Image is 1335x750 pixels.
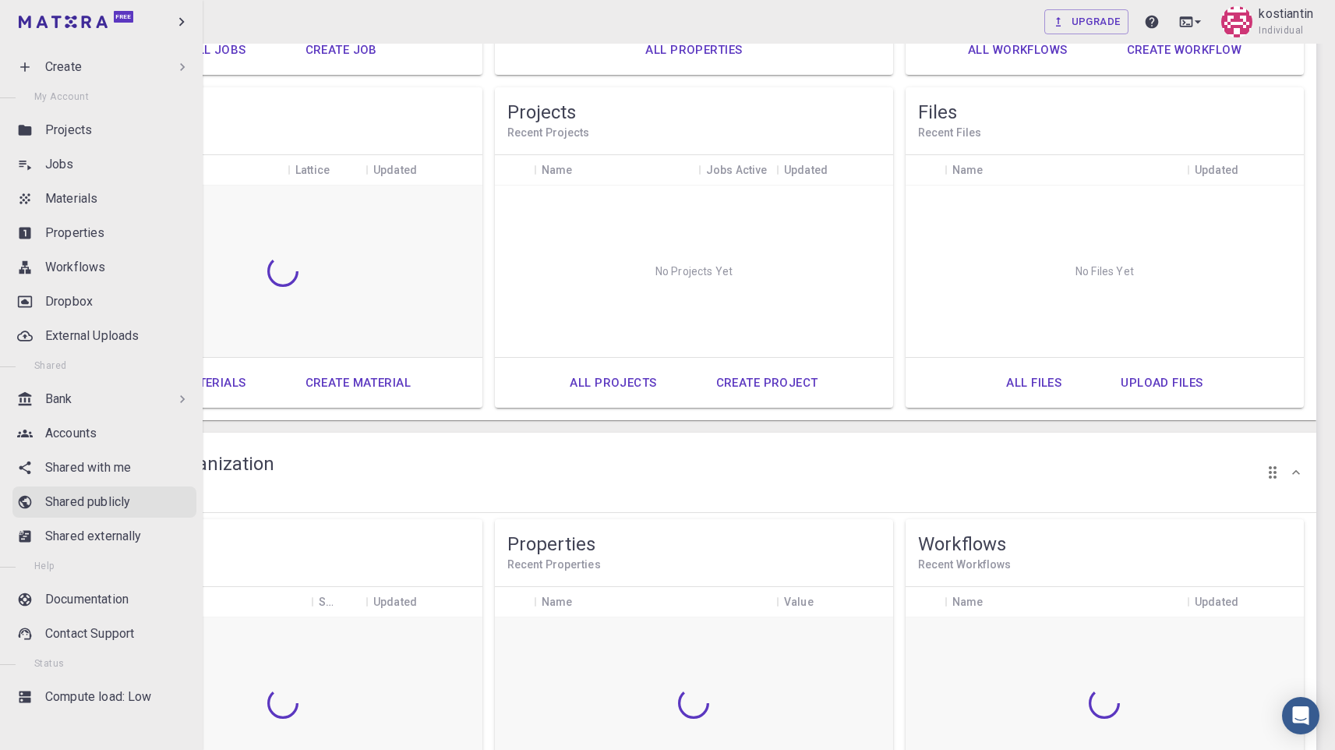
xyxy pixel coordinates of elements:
[45,424,97,443] p: Accounts
[45,258,105,277] p: Workflows
[288,364,428,402] a: Create material
[373,587,417,617] div: Updated
[34,360,66,371] span: Shared
[918,125,1291,142] h6: Recent Files
[1282,697,1319,734] div: Open Intercom Messenger
[573,157,598,182] button: Sort
[1044,9,1129,34] a: Upgrade
[19,16,108,28] img: logo
[945,155,1187,186] div: Name
[123,587,311,617] div: Name
[45,624,134,643] p: Contact Support
[373,155,417,186] div: Updated
[45,58,82,76] p: Create
[906,587,945,617] div: Icon
[288,31,394,69] a: Create job
[906,186,1304,357] div: No Files Yet
[34,91,89,102] span: My Account
[12,115,196,146] a: Projects
[1110,31,1259,69] a: Create workflow
[495,186,893,357] div: No Projects Yet
[534,587,776,617] div: Name
[45,292,93,311] p: Dropbox
[12,618,196,649] a: Contact Support
[45,688,152,706] p: Compute load: Low
[123,155,288,186] div: Name
[951,31,1085,69] a: All workflows
[45,390,72,409] p: Bank
[918,100,1291,125] h5: Files
[45,121,92,140] p: Projects
[814,589,839,614] button: Sort
[784,587,814,617] div: Value
[534,155,698,186] div: Name
[366,587,482,617] div: Updated
[45,527,142,546] p: Shared externally
[417,589,442,614] button: Sort
[628,31,759,69] a: All properties
[288,155,366,186] div: Lattice
[319,587,333,617] div: Status
[45,224,105,242] p: Properties
[12,384,196,415] div: Bank
[828,157,853,182] button: Sort
[12,286,196,317] a: Dropbox
[12,681,196,713] a: Compute load: Low
[1104,364,1220,402] a: Upload files
[12,486,196,518] a: Shared publicly
[12,51,196,83] div: Create
[1221,6,1252,37] img: kostiantin
[33,11,89,25] span: Support
[45,590,129,609] p: Documentation
[573,589,598,614] button: Sort
[784,155,828,186] div: Updated
[97,125,470,142] h6: Recent Materials
[1257,457,1288,488] button: Reorder cards
[311,587,366,617] div: Status
[45,493,130,511] p: Shared publicly
[507,532,881,557] h5: Properties
[952,155,984,186] div: Name
[507,557,881,574] h6: Recent Properties
[72,433,1316,513] div: New OrganizationNew OrganizationOrganisationReorder cards
[34,658,64,669] span: Status
[1187,155,1304,186] div: Updated
[495,587,534,617] div: Icon
[1187,587,1304,617] div: Updated
[12,584,196,615] a: Documentation
[495,155,534,186] div: Icon
[97,100,470,125] h5: Materials
[45,155,74,174] p: Jobs
[45,327,139,345] p: External Uploads
[918,532,1291,557] h5: Workflows
[45,189,97,208] p: Materials
[330,157,355,182] button: Sort
[699,364,835,402] a: Create project
[1238,589,1263,614] button: Sort
[952,587,984,617] div: Name
[1259,23,1303,39] span: Individual
[698,155,776,186] div: Jobs Active
[366,155,482,186] div: Updated
[12,521,196,552] a: Shared externally
[333,589,358,614] button: Sort
[984,157,1008,182] button: Sort
[776,155,893,186] div: Updated
[1195,587,1238,617] div: Updated
[12,418,196,449] a: Accounts
[507,100,881,125] h5: Projects
[542,587,573,617] div: Name
[706,155,768,186] div: Jobs Active
[417,157,442,182] button: Sort
[97,532,470,557] h5: Jobs
[906,155,945,186] div: Icon
[542,155,573,186] div: Name
[918,557,1291,574] h6: Recent Workflows
[945,587,1187,617] div: Name
[12,149,196,180] a: Jobs
[1195,155,1238,186] div: Updated
[45,458,131,477] p: Shared with me
[12,252,196,283] a: Workflows
[172,31,263,69] a: All jobs
[295,155,330,186] div: Lattice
